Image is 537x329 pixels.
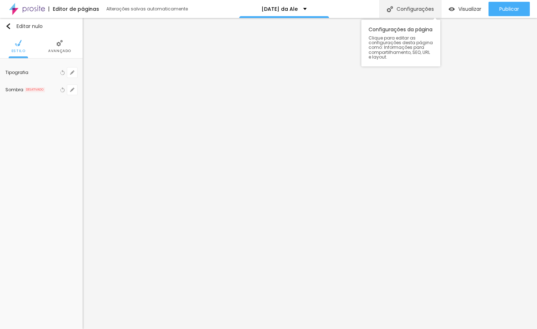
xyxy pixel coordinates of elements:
font: Alterações salvas automaticamente [106,6,188,12]
font: Tipografia [5,69,28,75]
font: Avançado [48,48,71,54]
font: Editor de páginas [53,5,99,13]
img: view-1.svg [449,6,455,12]
font: Visualizar [458,5,481,13]
button: Publicar [489,2,530,16]
font: Configurações [397,5,434,13]
button: Visualizar [441,2,489,16]
font: Publicar [499,5,519,13]
font: Sombra [5,87,23,93]
font: DESATIVADO [26,88,43,92]
font: Configurações da página [369,26,432,33]
font: Editar nulo [17,23,43,30]
img: Ícone [15,40,22,46]
font: Clique para editar as configurações desta página como: Informações para compartilhamento, SEO, UR... [369,35,433,60]
img: Ícone [5,23,11,29]
img: Ícone [56,40,63,46]
iframe: Editor [83,18,537,329]
font: Estilo [11,48,26,54]
img: Ícone [387,6,393,12]
font: [DATE] da Ale [261,5,298,13]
